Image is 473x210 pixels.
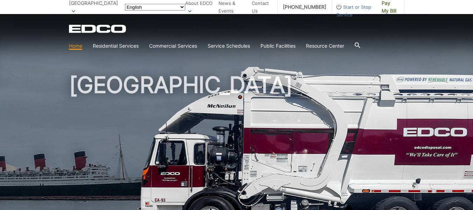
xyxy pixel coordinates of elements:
a: Public Facilities [260,42,295,50]
a: Commercial Services [149,42,197,50]
a: Resource Center [306,42,344,50]
select: Select a language [125,4,185,11]
a: Home [69,42,82,50]
a: Residential Services [93,42,139,50]
a: EDCD logo. Return to the homepage. [69,25,127,33]
a: Service Schedules [208,42,250,50]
